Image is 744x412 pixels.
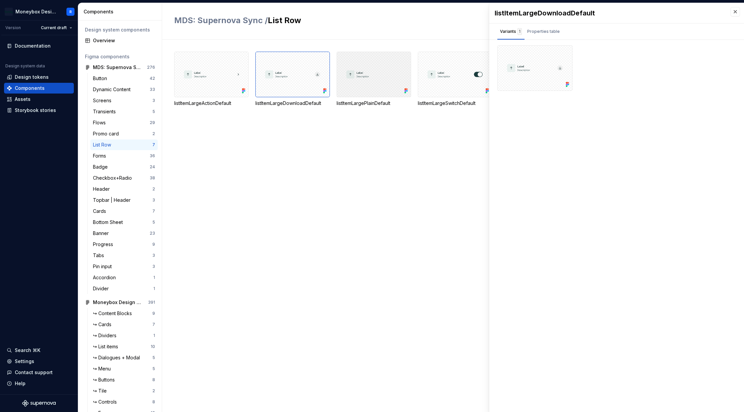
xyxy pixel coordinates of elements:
div: 5 [152,109,155,114]
div: ↪ List items [93,343,121,350]
div: Help [15,380,26,387]
a: Divider1 [90,283,158,294]
button: Help [4,378,74,389]
div: 3 [152,253,155,258]
div: Progress [93,241,116,248]
button: Contact support [4,367,74,378]
div: Storybook stories [15,107,56,114]
a: Tabs3 [90,250,158,261]
a: ↪ List items10 [90,341,158,352]
a: ↪ Menu5 [90,363,158,374]
div: 3 [152,98,155,103]
div: 1 [153,333,155,338]
div: Accordion [93,274,118,281]
div: 2 [152,388,155,394]
div: Pin input [93,263,114,270]
a: Supernova Logo [22,400,56,407]
div: 7 [152,142,155,148]
div: Button [93,75,110,82]
div: Design system data [5,63,45,69]
div: 8 [152,399,155,405]
div: listItemLargeDownloadDefault [495,8,724,18]
div: 8 [152,377,155,382]
div: Figma components [85,53,155,60]
div: listItemLargePlainDefault [337,52,411,107]
div: Design tokens [15,74,49,80]
a: Assets [4,94,74,105]
div: 276 [147,65,155,70]
div: 5 [152,355,155,360]
div: 3 [152,197,155,203]
div: 9 [152,311,155,316]
div: listItemLargeActionDefault [174,52,249,107]
div: listItemLargePlainDefault [337,100,411,107]
a: ↪ Dialogues + Modal5 [90,352,158,363]
button: Current draft [38,23,75,33]
div: listItemLargeSwitchDefault [418,52,492,107]
div: Design system components [85,26,155,33]
a: Design tokens [4,72,74,82]
div: Components [15,85,45,92]
div: 3 [152,264,155,269]
div: Tabs [93,252,107,259]
div: Moneybox Design System [15,8,58,15]
div: listItemLargeActionDefault [174,100,249,107]
a: Flows29 [90,117,158,128]
div: Settings [15,358,34,365]
div: Flows [93,119,108,126]
img: c17557e8-ebdc-49e2-ab9e-7487adcf6d53.png [5,8,13,16]
div: 33 [150,87,155,92]
a: ↪ Content Blocks9 [90,308,158,319]
div: 7 [152,209,155,214]
a: Forms36 [90,151,158,161]
div: Divider [93,285,111,292]
div: 1 [517,28,522,35]
div: Version [5,25,21,31]
div: 2 [152,131,155,136]
a: ↪ Cards7 [90,319,158,330]
div: Banner [93,230,111,237]
div: Variants [500,28,522,35]
div: ↪ Menu [93,365,113,372]
div: Badge [93,164,110,170]
div: Bottom Sheet [93,219,126,226]
a: Header2 [90,184,158,194]
div: listItemLargeDownloadDefault [255,100,330,107]
a: ↪ Controls8 [90,397,158,407]
div: Topbar | Header [93,197,133,203]
a: Button42 [90,73,158,84]
div: 10 [151,344,155,349]
div: ↪ Controls [93,399,119,405]
div: Overview [93,37,155,44]
a: Documentation [4,41,74,51]
div: Assets [15,96,31,103]
div: ↪ Dialogues + Modal [93,354,143,361]
div: ↪ Content Blocks [93,310,135,317]
div: 5 [152,220,155,225]
div: 5 [152,366,155,371]
div: 38 [150,175,155,181]
a: Bottom Sheet5 [90,217,158,228]
div: Screens [93,97,114,104]
a: Checkbox+Radio38 [90,173,158,183]
a: ↪ Tile2 [90,386,158,396]
div: Search ⌘K [15,347,40,354]
div: listItemLargeDownloadDefault [255,52,330,107]
div: listItemLargeSwitchDefault [418,100,492,107]
div: Header [93,186,112,192]
a: MDS: Supernova Sync276 [82,62,158,73]
div: 2 [152,186,155,192]
a: ↪ Buttons8 [90,374,158,385]
a: Pin input3 [90,261,158,272]
div: Documentation [15,43,51,49]
a: Moneybox Design System391 [82,297,158,308]
div: Forms [93,153,109,159]
h2: List Row [174,15,637,26]
div: R [69,9,72,14]
div: 7 [152,322,155,327]
a: List Row7 [90,139,158,150]
div: ↪ Dividers [93,332,119,339]
a: Accordion1 [90,272,158,283]
a: Promo card2 [90,128,158,139]
div: 1 [153,286,155,291]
